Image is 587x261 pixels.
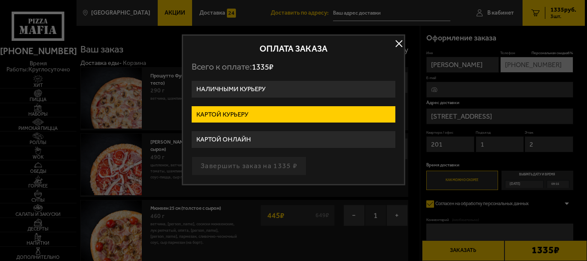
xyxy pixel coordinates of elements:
h2: Оплата заказа [192,44,395,53]
span: 1335 ₽ [252,62,273,72]
label: Картой курьеру [192,106,395,123]
label: Картой онлайн [192,131,395,148]
label: Наличными курьеру [192,81,395,98]
p: Всего к оплате: [192,61,395,72]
